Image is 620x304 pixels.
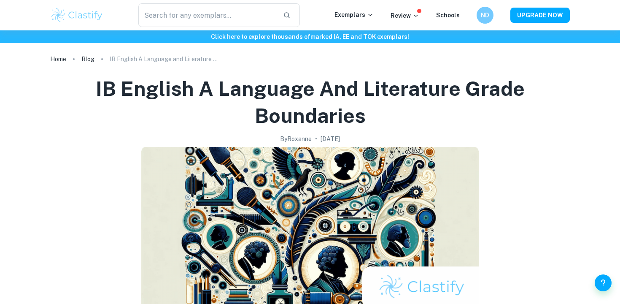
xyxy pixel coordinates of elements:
[595,274,612,291] button: Help and Feedback
[81,53,94,65] a: Blog
[321,134,340,144] h2: [DATE]
[315,134,317,144] p: •
[510,8,570,23] button: UPGRADE NOW
[334,10,374,19] p: Exemplars
[2,32,618,41] h6: Click here to explore thousands of marked IA, EE and TOK exemplars !
[138,3,276,27] input: Search for any exemplars...
[50,7,104,24] img: Clastify logo
[50,53,66,65] a: Home
[110,54,219,64] p: IB English A Language and Literature Grade Boundaries
[391,11,419,20] p: Review
[280,134,312,144] h2: By Roxanne
[436,12,460,19] a: Schools
[480,11,490,20] h6: ND
[60,75,560,129] h1: IB English A Language and Literature Grade Boundaries
[477,7,493,24] button: ND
